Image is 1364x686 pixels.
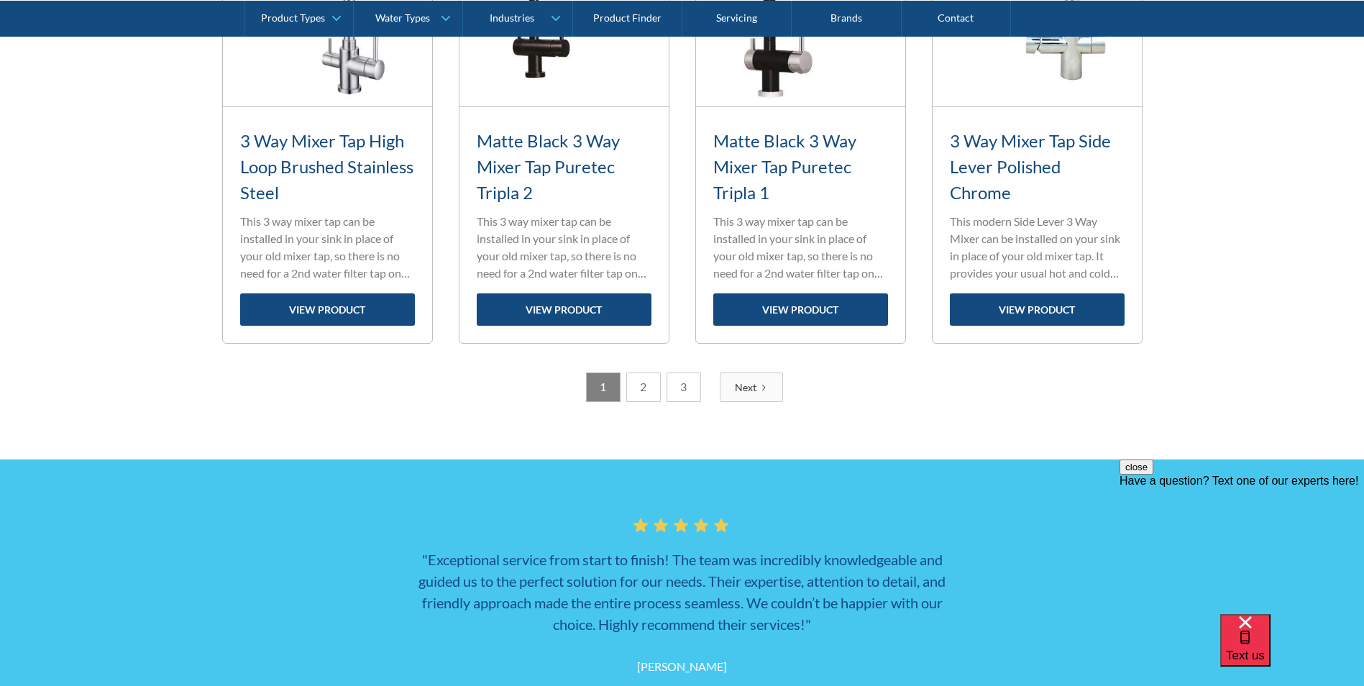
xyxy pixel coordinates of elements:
h3: 3 Way Mixer Tap High Loop Brushed Stainless Steel [240,128,415,206]
a: view product [240,293,415,326]
a: view product [477,293,651,326]
a: 3 [667,372,701,402]
h3: Matte Black 3 Way Mixer Tap Puretec Tripla 2 [477,128,651,206]
div: Next [735,380,756,395]
a: 1 [586,372,621,402]
a: view product [950,293,1125,326]
p: This 3 way mixer tap can be installed in your sink in place of your old mixer tap, so there is no... [240,213,415,282]
p: This 3 way mixer tap can be installed in your sink in place of your old mixer tap, so there is no... [477,213,651,282]
a: Next Page [720,372,783,402]
iframe: podium webchat widget prompt [1120,459,1364,632]
h3: "Exceptional service from start to finish! The team was incredibly knowledgeable and guided us to... [406,549,958,635]
div: Water Types [375,12,430,24]
h3: 3 Way Mixer Tap Side Lever Polished Chrome [950,128,1125,206]
p: This 3 way mixer tap can be installed in your sink in place of your old mixer tap, so there is no... [713,213,888,282]
iframe: podium webchat widget bubble [1220,614,1364,686]
div: Industries [490,12,534,24]
div: Product Types [261,12,325,24]
p: This modern Side Lever 3 Way Mixer can be installed on your sink in place of your old mixer tap. ... [950,213,1125,282]
a: view product [713,293,888,326]
div: List [222,372,1143,402]
h3: Matte Black 3 Way Mixer Tap Puretec Tripla 1 [713,128,888,206]
div: [PERSON_NAME] [637,658,727,675]
a: 2 [626,372,661,402]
